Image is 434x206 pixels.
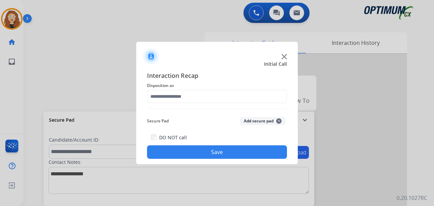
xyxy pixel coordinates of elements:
[147,71,287,82] span: Interaction Recap
[264,61,287,67] span: Initial Call
[397,194,427,202] p: 0.20.1027RC
[147,145,287,159] button: Save
[276,118,282,124] span: +
[159,134,187,141] label: DO NOT call
[147,82,287,90] span: Disposition as
[147,117,169,125] span: Secure Pad
[240,117,286,125] button: Add secure pad+
[143,48,159,64] img: contactIcon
